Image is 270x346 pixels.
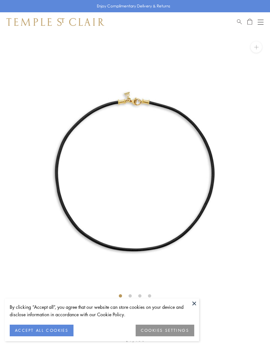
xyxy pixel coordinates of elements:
[10,325,73,336] button: ACCEPT ALL COOKIES
[237,18,242,26] a: Search
[97,3,170,9] p: Enjoy Complimentary Delivery & Returns
[258,18,264,26] button: Open navigation
[247,18,252,26] a: Open Shopping Bag
[136,325,194,336] button: COOKIES SETTINGS
[6,18,104,26] img: Temple St. Clair
[10,303,194,318] div: By clicking “Accept all”, you agree that our website can store cookies on your device and disclos...
[238,316,264,340] iframe: Gorgias live chat messenger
